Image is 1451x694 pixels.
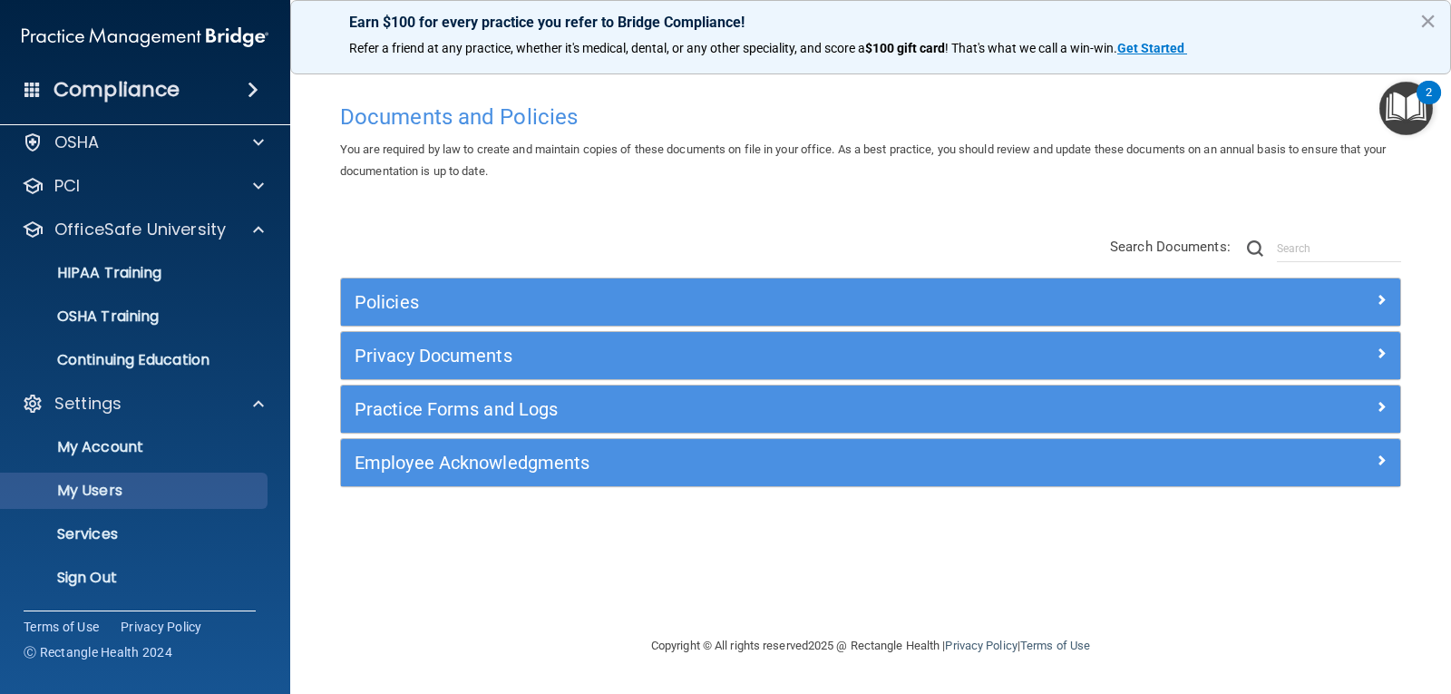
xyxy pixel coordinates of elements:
a: Employee Acknowledgments [355,448,1387,477]
a: Privacy Policy [121,618,202,636]
strong: $100 gift card [865,41,945,55]
a: Policies [355,288,1387,317]
span: ! That's what we call a win-win. [945,41,1117,55]
h5: Practice Forms and Logs [355,399,1122,419]
div: 2 [1426,93,1432,116]
strong: Get Started [1117,41,1184,55]
p: OfficeSafe University [54,219,226,240]
h4: Compliance [54,77,180,103]
p: OSHA [54,132,100,153]
h5: Policies [355,292,1122,312]
p: My Account [12,438,259,456]
a: OSHA [22,132,264,153]
a: OfficeSafe University [22,219,264,240]
span: You are required by law to create and maintain copies of these documents on file in your office. ... [340,142,1386,178]
p: My Users [12,482,259,500]
a: Terms of Use [24,618,99,636]
h5: Privacy Documents [355,346,1122,366]
p: HIPAA Training [12,264,161,282]
img: ic-search.3b580494.png [1247,240,1263,257]
p: Sign Out [12,569,259,587]
p: Earn $100 for every practice you refer to Bridge Compliance! [349,14,1392,31]
input: Search [1277,235,1401,262]
span: Search Documents: [1110,239,1231,255]
button: Open Resource Center, 2 new notifications [1379,82,1433,135]
p: PCI [54,175,80,197]
a: Terms of Use [1020,639,1090,652]
p: Settings [54,393,122,415]
a: Practice Forms and Logs [355,395,1387,424]
span: Ⓒ Rectangle Health 2024 [24,643,172,661]
h5: Employee Acknowledgments [355,453,1122,473]
span: Refer a friend at any practice, whether it's medical, dental, or any other speciality, and score a [349,41,865,55]
a: Privacy Documents [355,341,1387,370]
a: Get Started [1117,41,1187,55]
p: Continuing Education [12,351,259,369]
img: PMB logo [22,19,268,55]
div: Copyright © All rights reserved 2025 @ Rectangle Health | | [540,617,1202,675]
h4: Documents and Policies [340,105,1401,129]
p: Services [12,525,259,543]
a: Settings [22,393,264,415]
a: Privacy Policy [945,639,1017,652]
button: Close [1419,6,1436,35]
a: PCI [22,175,264,197]
p: OSHA Training [12,308,159,326]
